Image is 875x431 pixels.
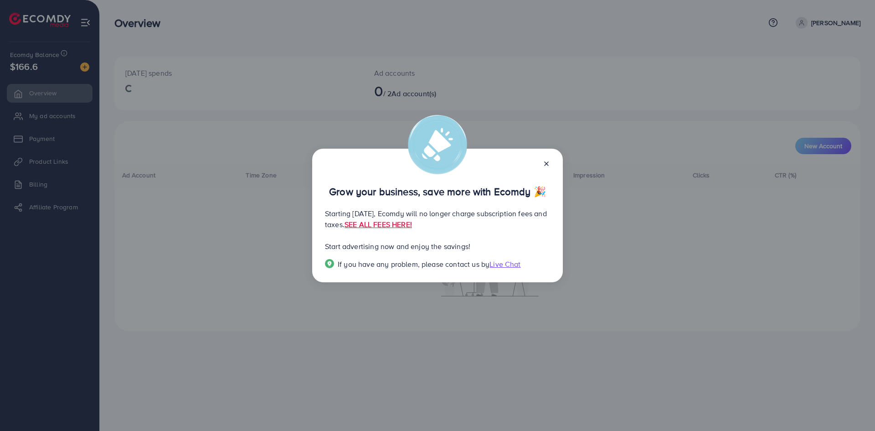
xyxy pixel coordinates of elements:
[325,186,550,197] p: Grow your business, save more with Ecomdy 🎉
[338,259,489,269] span: If you have any problem, please contact us by
[325,208,550,230] p: Starting [DATE], Ecomdy will no longer charge subscription fees and taxes.
[345,219,412,229] a: SEE ALL FEES HERE!
[408,115,467,174] img: alert
[325,241,550,252] p: Start advertising now and enjoy the savings!
[325,259,334,268] img: Popup guide
[489,259,520,269] span: Live Chat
